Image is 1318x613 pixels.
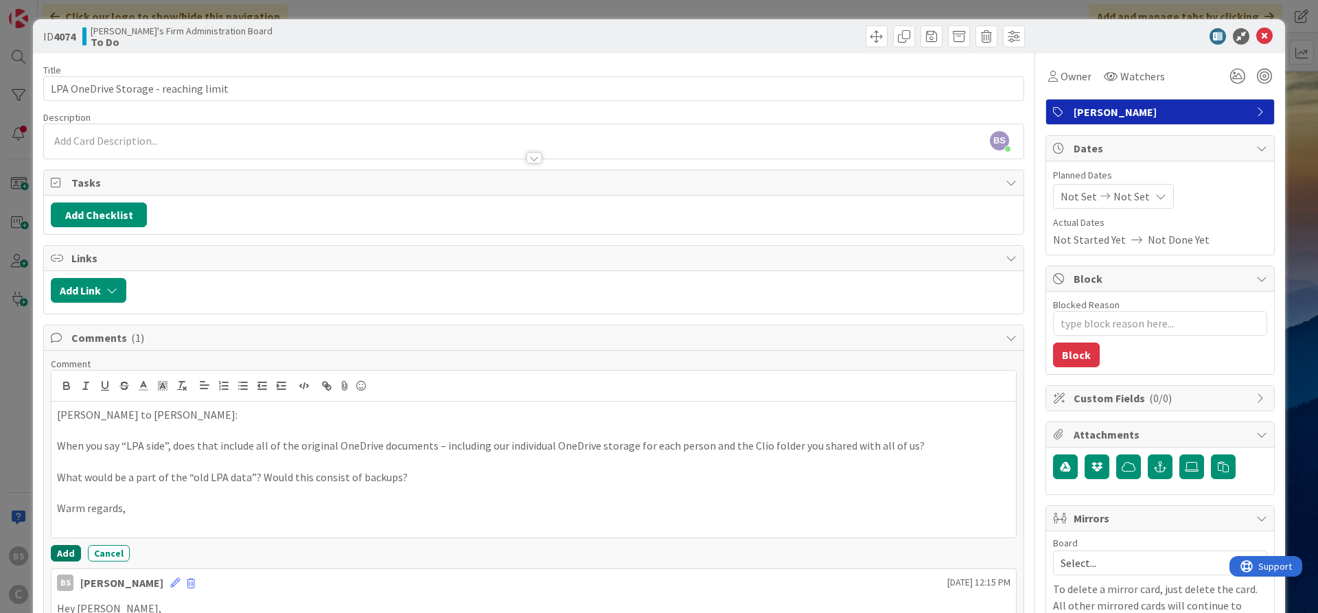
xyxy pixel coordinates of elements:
[57,470,1010,485] p: What would be a part of the “old LPA data”? Would this consist of backups?
[71,329,999,346] span: Comments
[88,545,130,562] button: Cancel
[1061,188,1097,205] span: Not Set
[54,30,76,43] b: 4074
[43,111,91,124] span: Description
[1061,553,1236,572] span: Select...
[57,500,1010,516] p: Warm regards,
[1074,270,1249,287] span: Block
[43,76,1024,101] input: type card name here...
[57,575,73,591] div: BS
[51,545,81,562] button: Add
[1074,510,1249,527] span: Mirrors
[43,64,61,76] label: Title
[1149,391,1172,405] span: ( 0/0 )
[80,575,163,591] div: [PERSON_NAME]
[57,438,1010,454] p: When you say “LPA side”, does that include all of the original OneDrive documents – including our...
[1074,426,1249,443] span: Attachments
[990,131,1009,150] span: BS
[1053,299,1120,311] label: Blocked Reason
[1053,538,1078,548] span: Board
[51,358,91,370] span: Comment
[1053,168,1267,183] span: Planned Dates
[91,25,273,36] span: [PERSON_NAME]'s Firm Administration Board
[51,278,126,303] button: Add Link
[1061,68,1091,84] span: Owner
[29,2,62,19] span: Support
[43,28,76,45] span: ID
[1053,343,1100,367] button: Block
[1113,188,1150,205] span: Not Set
[1053,231,1126,248] span: Not Started Yet
[71,250,999,266] span: Links
[51,203,147,227] button: Add Checklist
[57,407,1010,423] p: [PERSON_NAME] to [PERSON_NAME]:
[1074,104,1249,120] span: [PERSON_NAME]
[1053,216,1267,230] span: Actual Dates
[71,174,999,191] span: Tasks
[1074,140,1249,157] span: Dates
[1074,390,1249,406] span: Custom Fields
[1148,231,1210,248] span: Not Done Yet
[1120,68,1165,84] span: Watchers
[131,331,144,345] span: ( 1 )
[91,36,273,47] b: To Do
[947,575,1010,590] span: [DATE] 12:15 PM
